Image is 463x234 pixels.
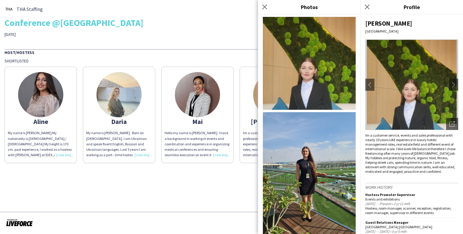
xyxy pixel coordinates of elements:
div: Guest Relations Manager [365,220,458,225]
div: Open photos pop-in [446,118,458,130]
div: Events and exhibitions [365,197,458,201]
div: Daria [86,119,152,124]
img: thumb-63cfb7a355fdb.jpeg [96,72,142,117]
img: Crew avatar or photo [365,40,458,130]
div: [DATE] — Present • 2 yr 11 mth [365,201,458,206]
img: thumb-6681b11a57181.jpeg [18,72,63,117]
div: Shortlisted [5,58,458,64]
div: My name is [PERSON_NAME] . Born on [DEMOGRAPHIC_DATA]. I am Ukrainian and speak fluent English, R... [86,130,152,158]
img: Powered by Liveforce [6,218,33,227]
h3: Profile [361,3,463,11]
img: thumb-66f6c993a913d.jpg [253,72,298,117]
div: [DATE] — [DATE] • 0 yr 5 mth [365,229,458,234]
div: [GEOGRAPHIC_DATA] [GEOGRAPHIC_DATA] [365,225,458,229]
div: Im a customer service, events and sales professional with nearly 10 years UAE experience in luxur... [365,133,458,174]
div: [PERSON_NAME] [365,19,458,27]
div: Aline [8,119,74,124]
div: Conference @[GEOGRAPHIC_DATA] [5,18,458,27]
div: Hostess, room manager, scanner, reception, registration, room manager, supervisor in different ev... [365,206,458,215]
img: Crew photo 0 [263,17,356,110]
span: THA Staffing [17,6,43,12]
h3: Photos [258,3,361,11]
div: Mai [165,119,230,124]
div: Host/Hostess [5,49,458,55]
div: Hello my name is [PERSON_NAME]. I have a background in working in events and coordination and exp... [165,130,230,158]
div: [PERSON_NAME] [243,119,309,124]
div: Im a customer service, events and sales professional with nearly 10 years UAE experience in luxur... [243,130,309,158]
div: Hostess Promoter Supervisor [365,192,458,197]
img: thumb-48f6cdb4-564f-4465-abfb-507e1998ad8a.jpg [175,72,220,117]
div: [DATE] [5,32,163,37]
img: thumb-0b1c4840-441c-4cf7-bc0f-fa59e8b685e2..jpg [5,5,14,14]
div: My name is [PERSON_NAME] My nationality is [DEMOGRAPHIC_DATA] / [DEMOGRAPHIC_DATA] My height is 1... [8,130,74,158]
div: [GEOGRAPHIC_DATA] [365,29,458,33]
h3: Work history [365,185,458,190]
